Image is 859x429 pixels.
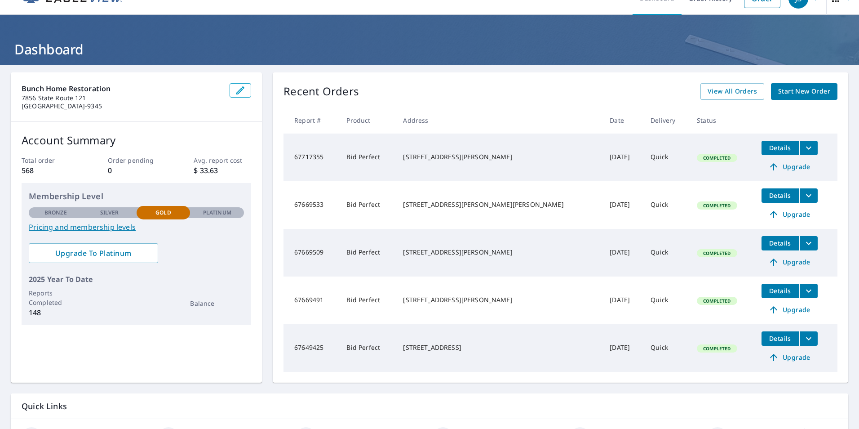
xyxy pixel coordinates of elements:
a: Pricing and membership levels [29,222,244,232]
p: Silver [100,209,119,217]
p: Avg. report cost [194,156,251,165]
span: Completed [698,155,736,161]
p: [GEOGRAPHIC_DATA]-9345 [22,102,222,110]
a: Upgrade [762,207,818,222]
div: [STREET_ADDRESS][PERSON_NAME] [403,295,595,304]
span: Upgrade [767,209,812,220]
td: 67649425 [283,324,339,372]
a: Upgrade [762,255,818,269]
th: Report # [283,107,339,134]
th: Status [690,107,754,134]
p: Reports Completed [29,288,83,307]
button: filesDropdownBtn-67669533 [799,188,818,203]
td: [DATE] [602,277,643,324]
span: Upgrade [767,257,812,268]
div: [STREET_ADDRESS][PERSON_NAME] [403,152,595,161]
p: Membership Level [29,190,244,202]
td: Bid Perfect [339,181,396,229]
span: Details [767,334,794,343]
td: 67669533 [283,181,339,229]
span: Details [767,143,794,152]
p: Balance [190,299,244,308]
span: Start New Order [778,86,830,97]
a: Upgrade To Platinum [29,243,158,263]
p: Recent Orders [283,83,359,100]
button: filesDropdownBtn-67669509 [799,236,818,250]
a: Start New Order [771,83,837,100]
span: View All Orders [708,86,757,97]
span: Details [767,286,794,295]
span: Details [767,239,794,247]
td: 67669509 [283,229,339,277]
span: Upgrade To Platinum [36,248,151,258]
p: Quick Links [22,401,837,412]
td: [DATE] [602,324,643,372]
p: Bronze [44,209,67,217]
td: Bid Perfect [339,134,396,181]
td: Bid Perfect [339,229,396,277]
p: Account Summary [22,132,251,148]
p: Bunch Home Restoration [22,83,222,94]
td: Quick [643,324,690,372]
button: filesDropdownBtn-67649425 [799,331,818,346]
td: [DATE] [602,229,643,277]
span: Details [767,191,794,200]
div: [STREET_ADDRESS][PERSON_NAME][PERSON_NAME] [403,200,595,209]
p: 568 [22,165,79,176]
td: Quick [643,134,690,181]
p: Order pending [108,156,165,165]
button: detailsBtn-67717355 [762,141,799,155]
th: Date [602,107,643,134]
span: Upgrade [767,352,812,363]
button: filesDropdownBtn-67669491 [799,284,818,298]
th: Delivery [643,107,690,134]
th: Product [339,107,396,134]
p: Platinum [203,209,231,217]
td: [DATE] [602,181,643,229]
button: detailsBtn-67669491 [762,284,799,298]
h1: Dashboard [11,40,848,58]
span: Completed [698,202,736,209]
p: Total order [22,156,79,165]
a: View All Orders [700,83,764,100]
span: Completed [698,345,736,352]
p: 7856 State Route 121 [22,94,222,102]
td: 67717355 [283,134,339,181]
button: detailsBtn-67669533 [762,188,799,203]
td: [DATE] [602,134,643,181]
p: Gold [155,209,171,217]
p: 148 [29,307,83,318]
a: Upgrade [762,160,818,174]
td: Bid Perfect [339,324,396,372]
a: Upgrade [762,303,818,317]
td: Quick [643,277,690,324]
td: Bid Perfect [339,277,396,324]
td: Quick [643,181,690,229]
td: Quick [643,229,690,277]
p: 2025 Year To Date [29,274,244,285]
span: Completed [698,298,736,304]
a: Upgrade [762,350,818,365]
div: [STREET_ADDRESS] [403,343,595,352]
div: [STREET_ADDRESS][PERSON_NAME] [403,248,595,257]
p: $ 33.63 [194,165,251,176]
span: Upgrade [767,161,812,172]
button: filesDropdownBtn-67717355 [799,141,818,155]
th: Address [396,107,602,134]
td: 67669491 [283,277,339,324]
span: Upgrade [767,304,812,315]
button: detailsBtn-67649425 [762,331,799,346]
button: detailsBtn-67669509 [762,236,799,250]
p: 0 [108,165,165,176]
span: Completed [698,250,736,256]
